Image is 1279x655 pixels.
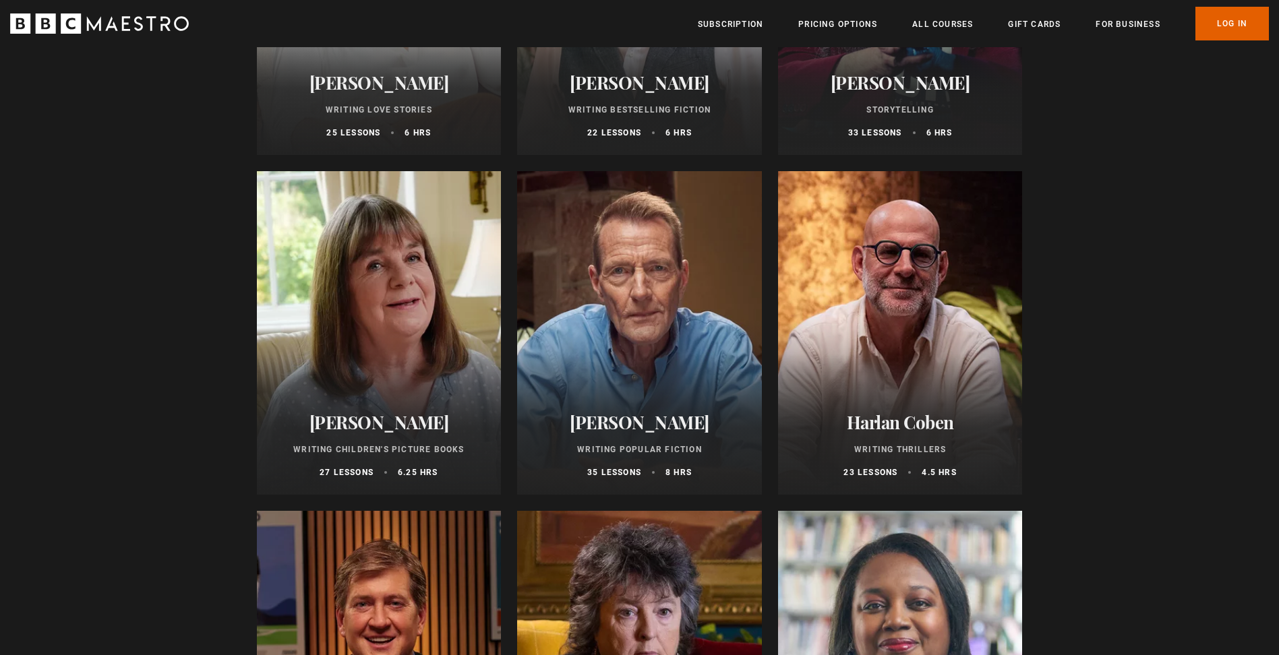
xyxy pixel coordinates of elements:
[698,18,763,31] a: Subscription
[794,443,1007,456] p: Writing Thrillers
[533,72,746,93] h2: [PERSON_NAME]
[273,72,485,93] h2: [PERSON_NAME]
[794,104,1007,116] p: Storytelling
[320,466,374,478] p: 27 lessons
[273,104,485,116] p: Writing Love Stories
[257,171,502,495] a: [PERSON_NAME] Writing Children's Picture Books 27 lessons 6.25 hrs
[1008,18,1061,31] a: Gift Cards
[912,18,973,31] a: All Courses
[1096,18,1160,31] a: For business
[922,466,956,478] p: 4.5 hrs
[698,7,1269,40] nav: Primary
[1195,7,1269,40] a: Log In
[533,412,746,433] h2: [PERSON_NAME]
[273,443,485,456] p: Writing Children's Picture Books
[926,127,953,139] p: 6 hrs
[798,18,877,31] a: Pricing Options
[778,171,1023,495] a: Harlan Coben Writing Thrillers 23 lessons 4.5 hrs
[794,412,1007,433] h2: Harlan Coben
[273,412,485,433] h2: [PERSON_NAME]
[326,127,380,139] p: 25 lessons
[587,466,641,478] p: 35 lessons
[398,466,438,478] p: 6.25 hrs
[533,443,746,456] p: Writing Popular Fiction
[587,127,641,139] p: 22 lessons
[10,13,189,34] svg: BBC Maestro
[794,72,1007,93] h2: [PERSON_NAME]
[665,466,692,478] p: 8 hrs
[405,127,431,139] p: 6 hrs
[848,127,902,139] p: 33 lessons
[665,127,692,139] p: 6 hrs
[533,104,746,116] p: Writing Bestselling Fiction
[843,466,897,478] p: 23 lessons
[517,171,762,495] a: [PERSON_NAME] Writing Popular Fiction 35 lessons 8 hrs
